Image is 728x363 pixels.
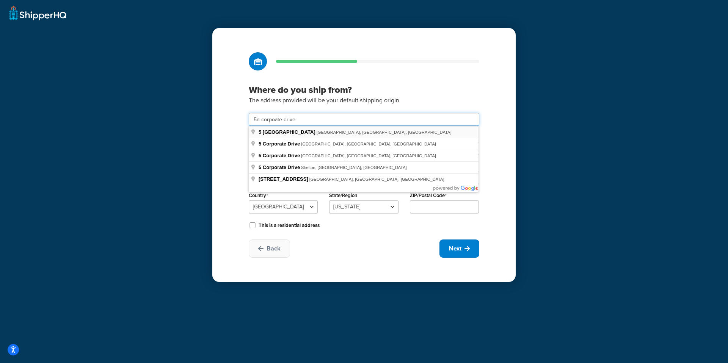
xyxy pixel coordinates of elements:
[259,176,308,182] span: [STREET_ADDRESS]
[263,164,300,170] span: Corporate Drive
[301,142,436,146] span: [GEOGRAPHIC_DATA], [GEOGRAPHIC_DATA], [GEOGRAPHIC_DATA]
[249,192,268,199] label: Country
[259,141,261,147] span: 5
[410,192,447,199] label: ZIP/Postal Code
[267,244,281,253] span: Back
[259,153,261,158] span: 5
[249,113,479,126] input: Start typing your address...
[259,164,261,170] span: 5
[309,177,444,181] span: [GEOGRAPHIC_DATA], [GEOGRAPHIC_DATA], [GEOGRAPHIC_DATA]
[263,153,300,158] span: Corporate Drive
[259,222,320,229] label: This is a residential address
[249,84,479,95] h3: Where do you ship from?
[249,95,479,105] p: The address provided will be your default shipping origin
[249,239,290,258] button: Back
[317,130,452,135] span: [GEOGRAPHIC_DATA], [GEOGRAPHIC_DATA], [GEOGRAPHIC_DATA]
[263,129,315,135] span: [GEOGRAPHIC_DATA]
[259,129,261,135] span: 5
[263,141,300,147] span: Corporate Drive
[439,239,479,258] button: Next
[329,192,357,198] label: State/Region
[449,244,461,253] span: Next
[301,153,436,158] span: [GEOGRAPHIC_DATA], [GEOGRAPHIC_DATA], [GEOGRAPHIC_DATA]
[301,165,407,170] span: Shelton, [GEOGRAPHIC_DATA], [GEOGRAPHIC_DATA]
